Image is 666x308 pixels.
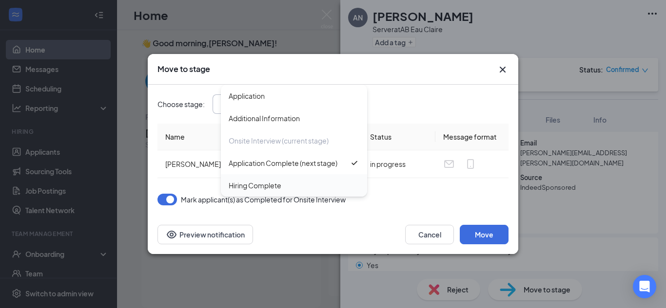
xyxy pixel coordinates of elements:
[460,225,509,244] button: Move
[157,124,362,150] th: Name
[165,160,221,168] span: [PERSON_NAME]
[166,229,177,240] svg: Eye
[633,275,656,298] div: Open Intercom Messenger
[443,158,455,170] svg: Email
[435,124,509,150] th: Message format
[229,180,281,191] div: Hiring Complete
[181,194,346,205] span: Mark applicant(s) as Completed for Onsite Interview
[229,113,300,124] div: Additional Information
[497,64,509,75] button: Close
[405,225,454,244] button: Cancel
[465,158,476,170] svg: MobileSms
[157,99,205,109] span: Choose stage :
[157,64,210,74] h3: Move to stage
[229,158,337,168] div: Application Complete (next stage)
[497,64,509,75] svg: Cross
[362,124,435,150] th: Status
[350,158,359,168] svg: Checkmark
[229,91,265,101] div: Application
[157,225,253,244] button: Preview notificationEye
[229,135,329,146] div: Onsite Interview (current stage)
[362,150,435,178] td: in progress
